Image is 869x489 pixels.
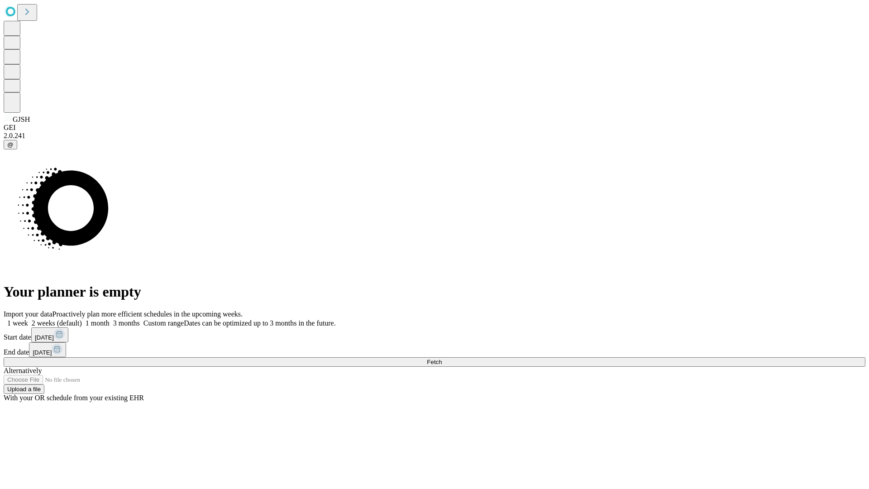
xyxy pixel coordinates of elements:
span: 1 month [86,319,110,327]
span: Fetch [427,359,442,365]
span: [DATE] [33,349,52,356]
span: 1 week [7,319,28,327]
span: 3 months [113,319,140,327]
button: @ [4,140,17,149]
h1: Your planner is empty [4,283,865,300]
span: Import your data [4,310,53,318]
span: @ [7,141,14,148]
div: Start date [4,327,865,342]
button: Upload a file [4,384,44,394]
button: [DATE] [29,342,66,357]
span: Dates can be optimized up to 3 months in the future. [184,319,335,327]
span: Alternatively [4,367,42,374]
button: Fetch [4,357,865,367]
span: With your OR schedule from your existing EHR [4,394,144,402]
div: GEI [4,124,865,132]
div: 2.0.241 [4,132,865,140]
button: [DATE] [31,327,68,342]
span: GJSH [13,115,30,123]
span: [DATE] [35,334,54,341]
span: Custom range [143,319,184,327]
div: End date [4,342,865,357]
span: 2 weeks (default) [32,319,82,327]
span: Proactively plan more efficient schedules in the upcoming weeks. [53,310,243,318]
